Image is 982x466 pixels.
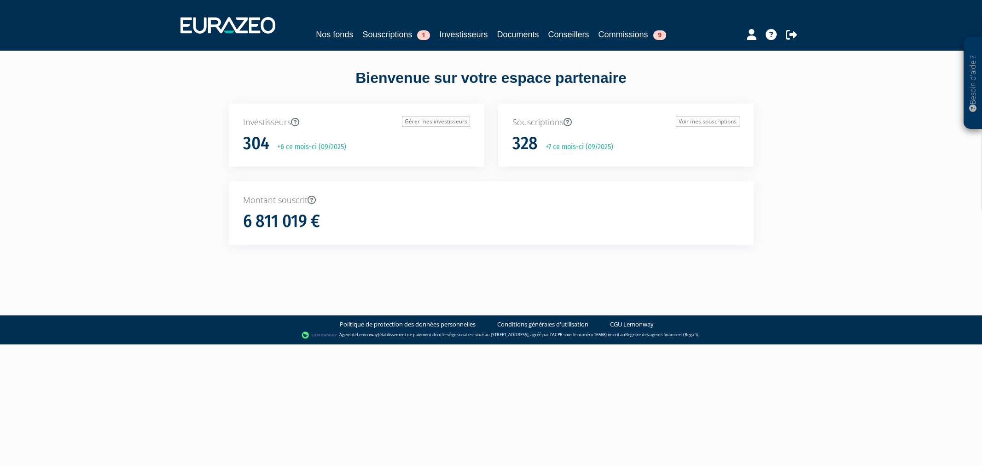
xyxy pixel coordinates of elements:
a: CGU Lemonway [610,320,654,329]
p: Investisseurs [243,116,470,128]
div: - Agent de (établissement de paiement dont le siège social est situé au [STREET_ADDRESS], agréé p... [9,331,973,340]
a: Investisseurs [439,28,488,41]
a: Voir mes souscriptions [676,116,739,127]
p: Souscriptions [512,116,739,128]
a: Registre des agents financiers (Regafi) [625,332,698,338]
a: Conseillers [548,28,589,41]
a: Lemonway [357,332,378,338]
p: +6 ce mois-ci (09/2025) [271,142,346,152]
p: Montant souscrit [243,194,739,206]
a: Documents [497,28,539,41]
a: Nos fonds [316,28,353,41]
h1: 328 [512,134,538,153]
a: Conditions générales d'utilisation [497,320,588,329]
span: 9 [653,30,666,40]
a: Gérer mes investisseurs [402,116,470,127]
span: 1 [417,30,430,40]
a: Politique de protection des données personnelles [340,320,476,329]
a: Commissions9 [598,28,666,41]
img: logo-lemonway.png [302,331,337,340]
img: 1732889491-logotype_eurazeo_blanc_rvb.png [180,17,275,34]
p: +7 ce mois-ci (09/2025) [539,142,613,152]
h1: 6 811 019 € [243,212,320,231]
h1: 304 [243,134,269,153]
div: Bienvenue sur votre espace partenaire [222,68,761,104]
a: Souscriptions1 [362,28,430,41]
p: Besoin d'aide ? [968,42,978,125]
